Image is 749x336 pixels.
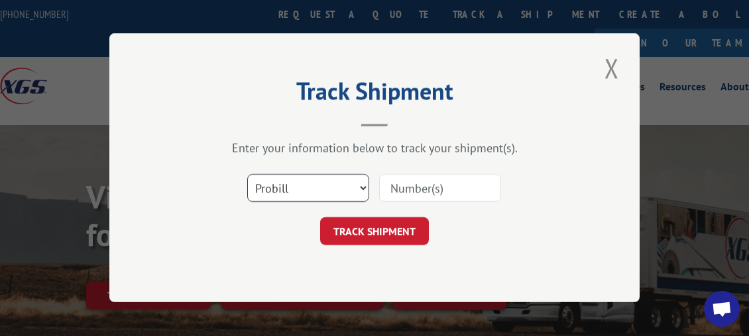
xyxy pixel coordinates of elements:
[601,50,623,86] button: Close modal
[176,82,573,107] h2: Track Shipment
[704,291,740,327] a: Open chat
[176,141,573,156] div: Enter your information below to track your shipment(s).
[379,175,501,203] input: Number(s)
[320,218,429,246] button: TRACK SHIPMENT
